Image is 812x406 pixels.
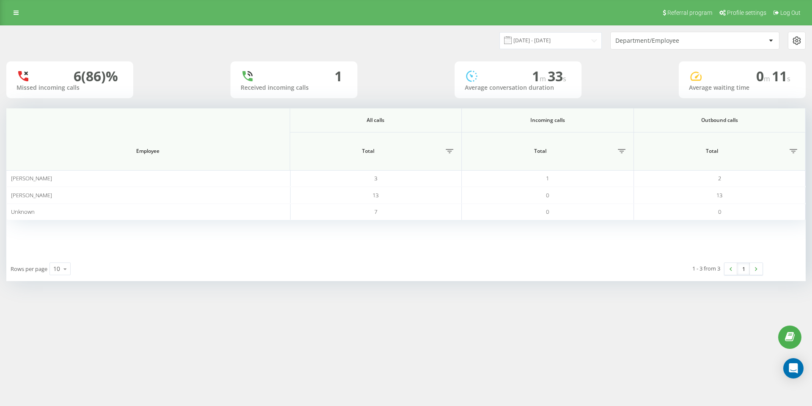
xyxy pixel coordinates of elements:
[646,117,793,124] span: Outbound calls
[718,208,721,215] span: 0
[546,174,549,182] span: 1
[474,117,621,124] span: Incoming calls
[546,191,549,199] span: 0
[11,191,52,199] span: [PERSON_NAME]
[780,9,801,16] span: Log Out
[692,264,720,273] div: 1 - 3 from 3
[546,208,549,215] span: 0
[24,148,272,155] span: Employee
[53,265,60,273] div: 10
[373,191,379,199] span: 13
[374,174,377,182] span: 3
[295,148,442,155] span: Total
[467,148,614,155] span: Total
[11,174,52,182] span: [PERSON_NAME]
[716,191,722,199] span: 13
[11,208,35,215] span: Unknown
[639,148,785,155] span: Total
[727,9,766,16] span: Profile settings
[772,67,790,85] span: 11
[787,74,790,83] span: s
[737,263,750,275] a: 1
[667,9,712,16] span: Referral program
[689,84,796,91] div: Average waiting time
[532,67,548,85] span: 1
[374,208,377,215] span: 7
[718,174,721,182] span: 2
[335,68,342,84] div: 1
[241,84,347,91] div: Received incoming calls
[302,117,449,124] span: All calls
[756,67,772,85] span: 0
[764,74,772,83] span: m
[74,68,118,84] div: 6 (86)%
[16,84,123,91] div: Missed incoming calls
[563,74,566,83] span: s
[783,358,804,378] div: Open Intercom Messenger
[465,84,571,91] div: Average conversation duration
[615,37,716,44] div: Department/Employee
[548,67,566,85] span: 33
[11,265,47,273] span: Rows per page
[540,74,548,83] span: m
